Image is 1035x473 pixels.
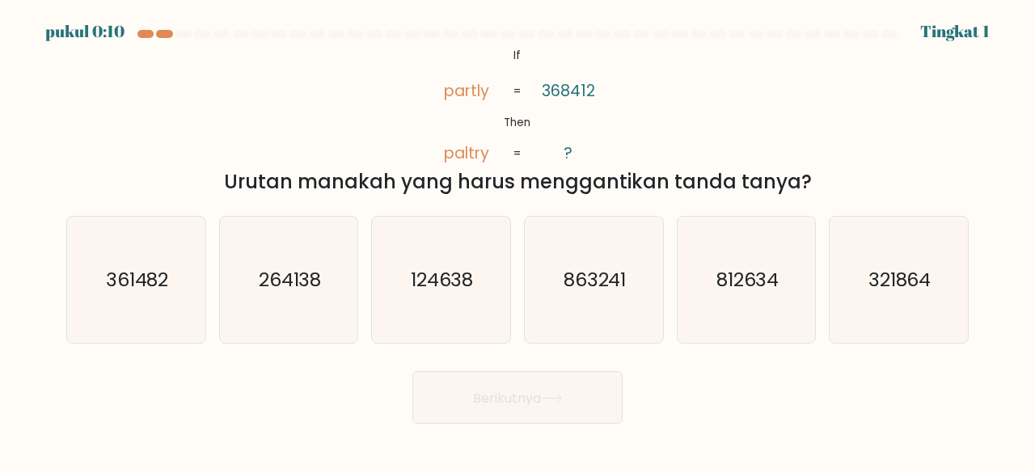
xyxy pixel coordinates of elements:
tspan: paltry [444,141,489,163]
tspan: partly [444,79,489,101]
text: 264138 [259,266,322,293]
text: 812634 [716,266,779,293]
button: Berikutnya [412,371,623,424]
font: Berikutnya [473,388,541,407]
text: 124638 [411,266,474,293]
font: Tingkat 1 [920,20,990,42]
tspan: 368412 [542,79,595,101]
font: pukul 0:10 [45,20,125,42]
tspan: = [514,83,522,99]
tspan: ? [564,142,572,164]
tspan: = [514,146,522,161]
text: 361482 [106,266,169,293]
tspan: If [514,48,522,63]
text: 321864 [868,266,931,293]
font: Urutan manakah yang harus menggantikan tanda tanya? [224,168,812,195]
tspan: Then [505,115,531,130]
text: 863241 [564,266,627,293]
svg: @import url('[URL][DOMAIN_NAME]); [420,44,615,165]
